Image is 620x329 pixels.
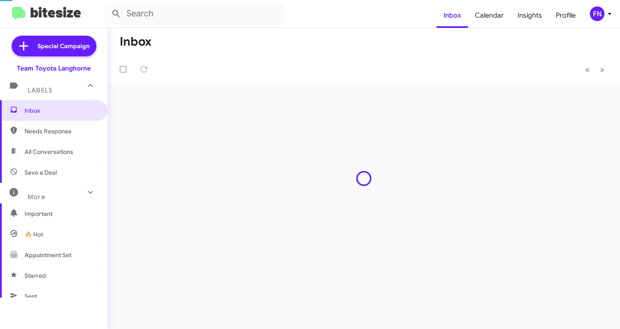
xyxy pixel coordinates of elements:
[25,127,98,135] span: Needs Response
[549,3,583,28] a: Profile
[25,271,46,280] span: Starred
[12,36,96,56] a: Special Campaign
[25,230,43,239] span: 🔥 Hot
[600,64,604,75] span: »
[590,6,604,21] div: FN
[25,209,98,218] span: Important
[25,168,57,177] span: Save a Deal
[468,3,511,28] a: Calendar
[580,61,595,78] button: Previous
[25,148,73,156] span: All Conversations
[17,64,91,73] div: Team Toyota Langhorne
[595,61,610,78] button: Next
[28,86,53,94] span: Labels
[437,3,468,28] a: Inbox
[25,251,71,259] span: Appointment Set
[120,35,152,49] h1: Inbox
[28,193,45,201] span: More
[25,106,98,115] span: Inbox
[585,64,590,75] span: «
[104,3,285,24] input: Search
[511,3,549,28] a: Insights
[580,61,610,78] nav: Page navigation example
[583,6,611,21] button: FN
[37,42,90,50] span: Special Campaign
